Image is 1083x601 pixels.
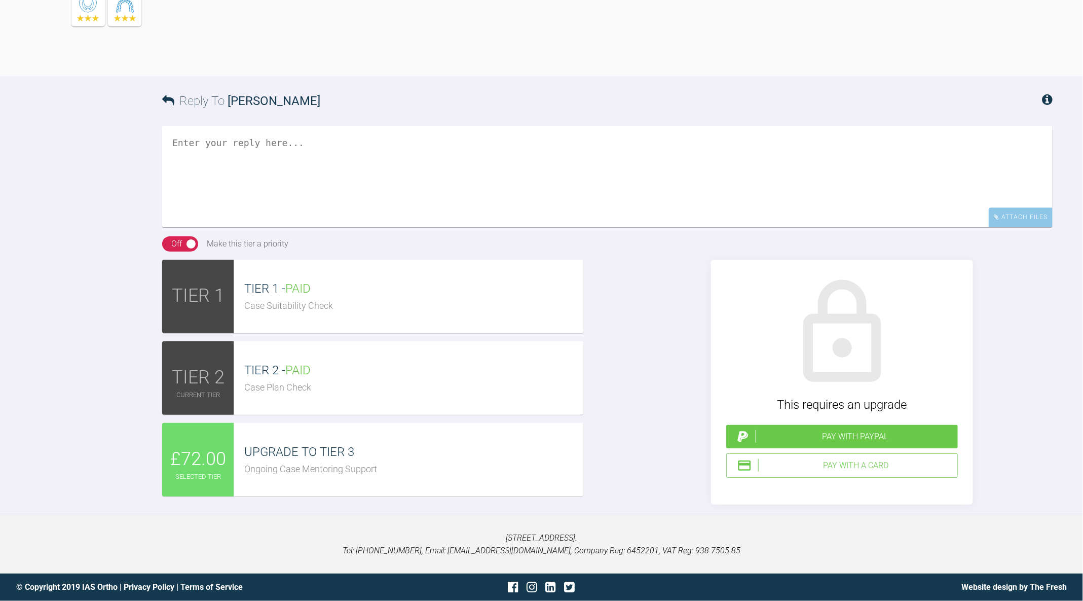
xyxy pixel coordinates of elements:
p: [STREET_ADDRESS]. Tel: [PHONE_NUMBER], Email: [EMAIL_ADDRESS][DOMAIN_NAME], Company Reg: 6452201,... [16,532,1067,557]
div: © Copyright 2019 IAS Ortho | | [16,581,366,594]
span: UPGRADE TO TIER 3 [244,445,354,459]
div: Ongoing Case Mentoring Support [244,462,583,477]
a: Terms of Service [180,582,243,592]
div: Attach Files [989,207,1053,227]
div: Make this tier a priority [207,237,289,251]
div: Pay with PayPal [756,430,954,443]
span: TIER 1 [172,281,225,311]
span: [PERSON_NAME] [228,94,320,108]
img: lock.6dc949b6.svg [784,275,901,392]
div: Case Plan Check [244,380,583,395]
img: paypal.a7a4ce45.svg [735,429,751,444]
div: Pay with a Card [758,459,953,472]
img: stripeIcon.ae7d7783.svg [737,458,752,473]
div: Off [171,237,182,251]
span: PAID [285,363,311,377]
span: TIER 2 - [244,363,311,377]
span: TIER 2 [172,363,225,393]
a: Website design by The Fresh [961,582,1067,592]
span: TIER 1 - [244,281,311,296]
span: £72.00 [170,445,226,474]
div: Case Suitability Check [244,299,583,313]
a: Privacy Policy [124,582,174,592]
h3: Reply To [162,91,320,111]
span: PAID [285,281,311,296]
div: This requires an upgrade [726,395,958,414]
